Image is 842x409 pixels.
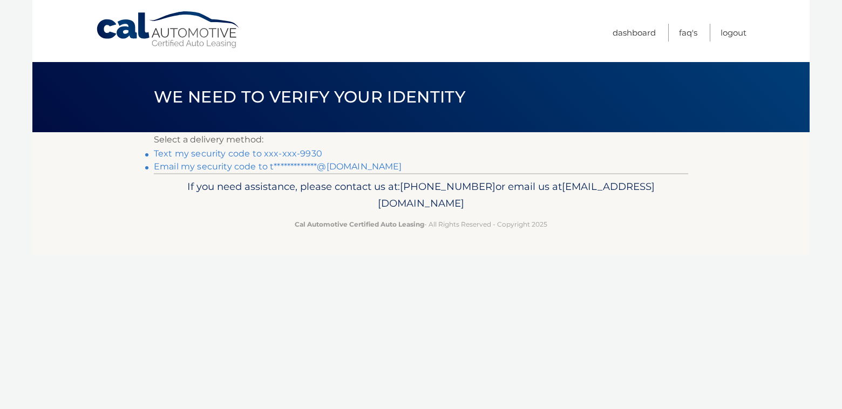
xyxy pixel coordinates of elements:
p: If you need assistance, please contact us at: or email us at [161,178,681,213]
p: Select a delivery method: [154,132,688,147]
p: - All Rights Reserved - Copyright 2025 [161,219,681,230]
a: Text my security code to xxx-xxx-9930 [154,148,322,159]
a: Logout [721,24,746,42]
a: Dashboard [613,24,656,42]
span: We need to verify your identity [154,87,465,107]
a: FAQ's [679,24,697,42]
a: Cal Automotive [96,11,241,49]
span: [PHONE_NUMBER] [400,180,495,193]
strong: Cal Automotive Certified Auto Leasing [295,220,424,228]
